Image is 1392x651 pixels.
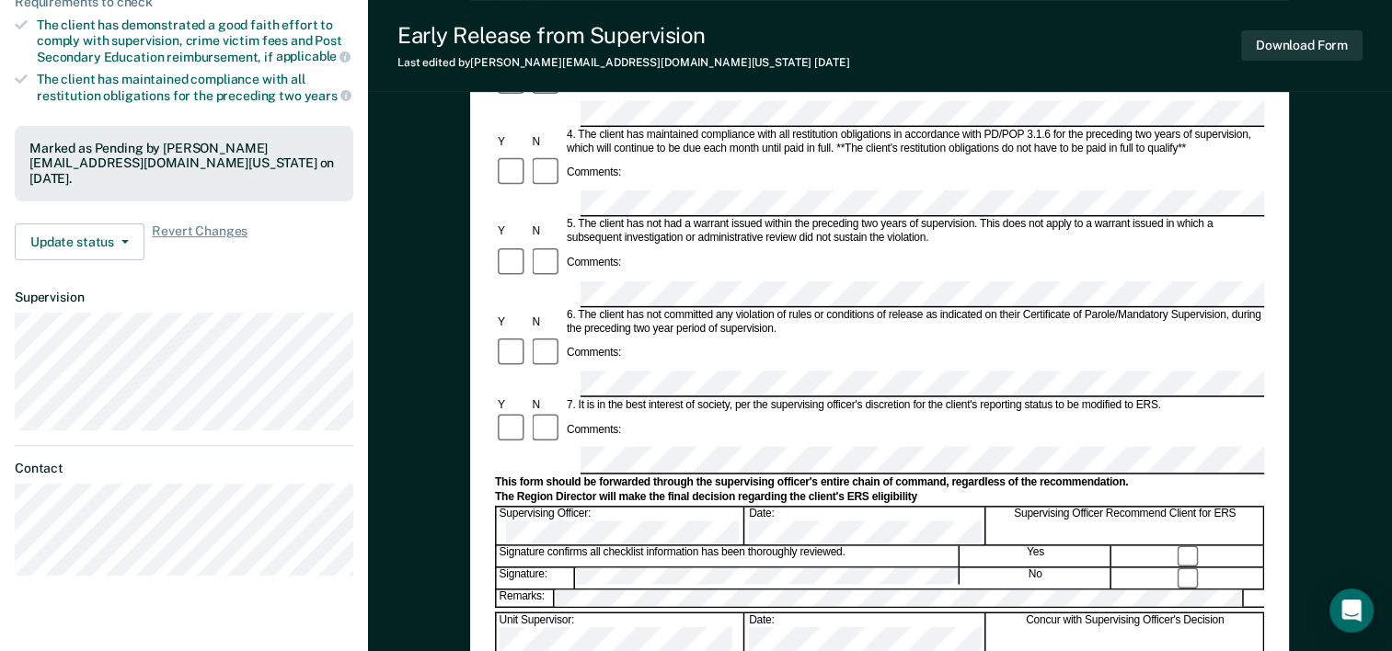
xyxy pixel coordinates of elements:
div: N [530,398,564,412]
div: Y [495,135,529,149]
div: N [530,315,564,329]
div: 6. The client has not committed any violation of rules or conditions of release as indicated on t... [564,308,1264,336]
div: Comments: [564,423,624,437]
div: Marked as Pending by [PERSON_NAME][EMAIL_ADDRESS][DOMAIN_NAME][US_STATE] on [DATE]. [29,141,339,187]
div: Comments: [564,347,624,360]
div: Supervising Officer Recommend Client for ERS [987,507,1264,545]
span: [DATE] [814,56,849,69]
div: Signature confirms all checklist information has been thoroughly reviewed. [497,546,960,566]
div: 4. The client has maintained compliance with all restitution obligations in accordance with PD/PO... [564,128,1264,155]
div: The client has maintained compliance with all restitution obligations for the preceding two [37,72,353,103]
div: 7. It is in the best interest of society, per the supervising officer's discretion for the client... [564,398,1264,412]
button: Download Form [1241,30,1363,61]
div: Date: [746,507,985,545]
div: N [530,135,564,149]
div: Y [495,225,529,239]
div: This form should be forwarded through the supervising officer's entire chain of command, regardle... [495,475,1264,489]
div: Signature: [497,568,575,588]
div: Y [495,315,529,329]
div: Early Release from Supervision [397,22,849,49]
span: Revert Changes [152,223,247,260]
div: N [530,225,564,239]
span: years [305,88,351,103]
div: Y [495,398,529,412]
div: Remarks: [497,590,556,607]
div: 5. The client has not had a warrant issued within the preceding two years of supervision. This do... [564,218,1264,246]
div: Comments: [564,166,624,180]
dt: Supervision [15,290,353,305]
div: Supervising Officer: [497,507,745,545]
div: The client has demonstrated a good faith effort to comply with supervision, crime victim fees and... [37,17,353,64]
div: Last edited by [PERSON_NAME][EMAIL_ADDRESS][DOMAIN_NAME][US_STATE] [397,56,849,69]
div: No [961,568,1111,588]
div: Yes [961,546,1111,566]
div: The Region Director will make the final decision regarding the client's ERS eligibility [495,490,1264,504]
button: Update status [15,223,144,260]
div: Open Intercom Messenger [1329,588,1374,633]
div: Comments: [564,257,624,270]
span: applicable [276,49,351,63]
dt: Contact [15,461,353,476]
